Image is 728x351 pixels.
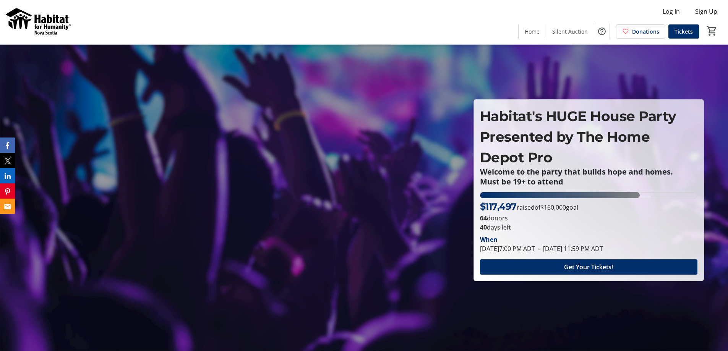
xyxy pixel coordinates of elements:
p: Must be 19+ to attend [480,178,697,186]
button: Help [594,24,610,39]
p: days left [480,223,697,232]
span: $117,497 [480,201,517,212]
button: Log In [657,5,686,18]
button: Get Your Tickets! [480,259,697,275]
a: Home [519,24,546,39]
button: Sign Up [689,5,723,18]
a: Tickets [668,24,699,39]
p: raised of goal [480,200,578,214]
strong: Welcome to the party that builds hope and homes. [480,167,673,177]
img: Habitat for Humanity Nova Scotia's Logo [5,3,73,41]
span: - [535,244,543,253]
span: Habitat's HUGE House Party Presented by The Home Depot Pro [480,108,676,166]
span: [DATE] 7:00 PM ADT [480,244,535,253]
span: Sign Up [695,7,717,16]
span: Donations [632,27,659,36]
span: Tickets [674,27,693,36]
button: Cart [705,24,719,38]
span: Silent Auction [552,27,588,36]
div: When [480,235,498,244]
span: [DATE] 11:59 PM ADT [535,244,603,253]
span: $160,000 [540,203,566,212]
span: Home [525,27,540,36]
iframe: Habitat’s HUGE House Party Promo [29,74,430,300]
a: Silent Auction [546,24,594,39]
span: Log In [663,7,680,16]
b: 64 [480,214,487,222]
span: 40 [480,223,487,231]
div: 73.43593125000001% of fundraising goal reached [480,192,697,198]
p: donors [480,214,697,223]
a: Donations [616,24,665,39]
span: Get Your Tickets! [564,262,613,272]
